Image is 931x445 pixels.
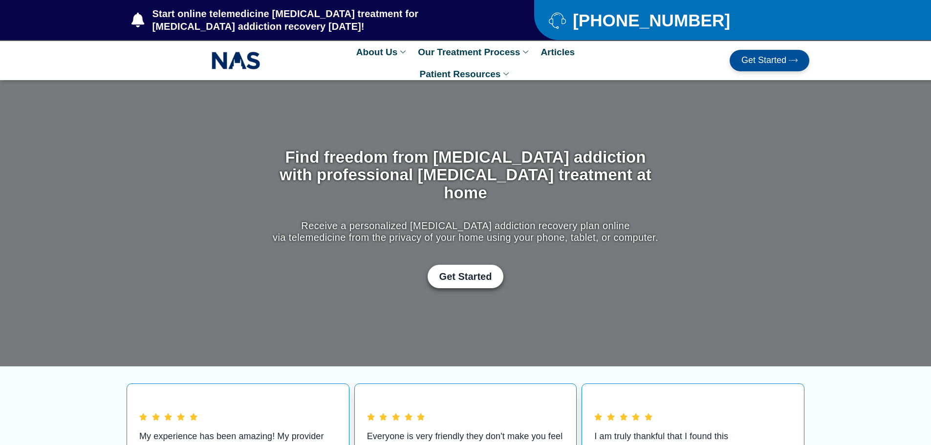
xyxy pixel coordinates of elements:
span: Get Started [741,56,786,65]
span: Start online telemedicine [MEDICAL_DATA] treatment for [MEDICAL_DATA] addiction recovery [DATE]! [150,7,496,33]
a: Articles [536,41,580,63]
a: Get Started [730,50,809,71]
img: NAS_email_signature-removebg-preview.png [212,49,260,72]
a: Patient Resources [415,63,517,85]
p: Receive a personalized [MEDICAL_DATA] addiction recovery plan online via telemedicine from the pr... [270,220,661,243]
span: [PHONE_NUMBER] [570,14,730,26]
div: Get Started with Suboxone Treatment by filling-out this new patient packet form [270,265,661,288]
a: [PHONE_NUMBER] [549,12,785,29]
a: Start online telemedicine [MEDICAL_DATA] treatment for [MEDICAL_DATA] addiction recovery [DATE]! [131,7,495,33]
h1: Find freedom from [MEDICAL_DATA] addiction with professional [MEDICAL_DATA] treatment at home [270,148,661,202]
span: Get Started [439,271,492,282]
a: Our Treatment Process [413,41,536,63]
a: About Us [351,41,413,63]
a: Get Started [428,265,504,288]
